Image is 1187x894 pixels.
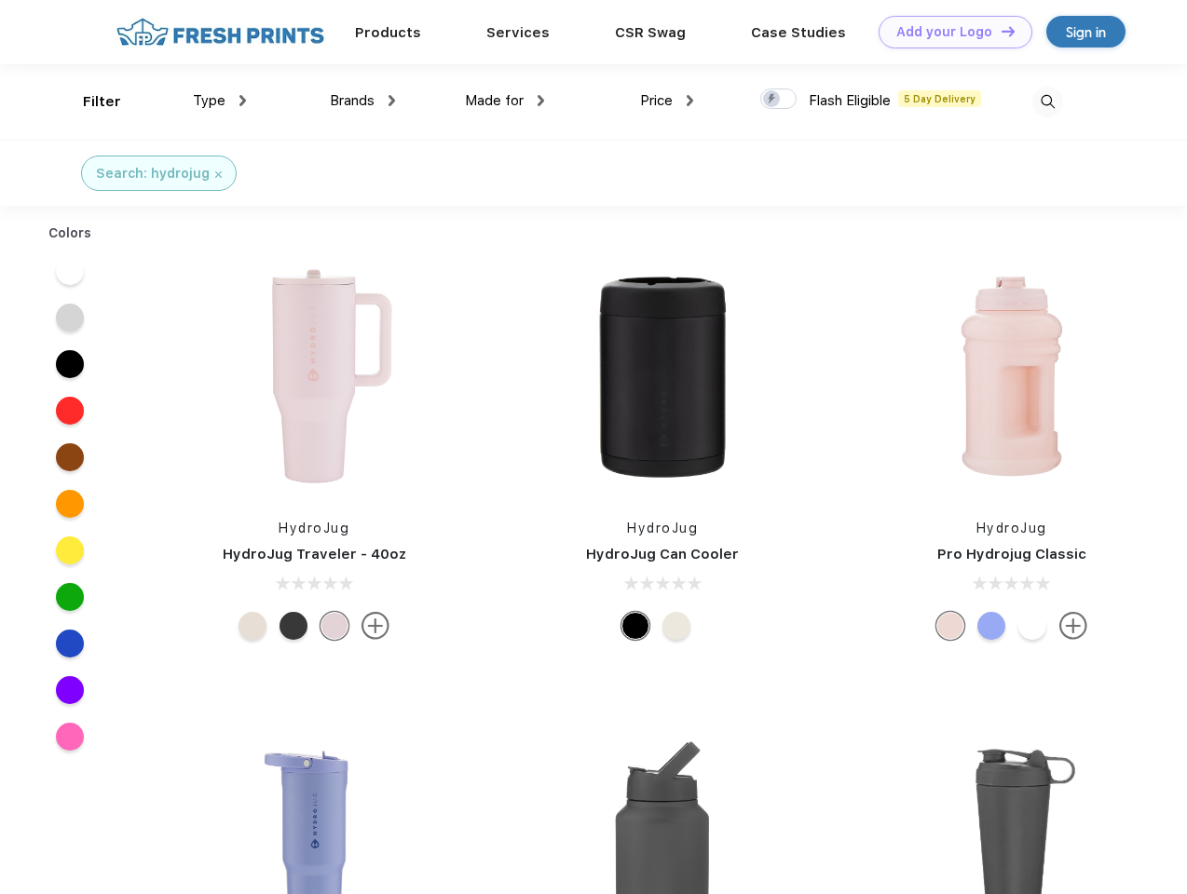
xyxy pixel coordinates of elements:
[1002,26,1015,36] img: DT
[280,612,307,640] div: Black
[977,612,1005,640] div: Hyper Blue
[239,612,266,640] div: Cream
[687,95,693,106] img: dropdown.png
[640,92,673,109] span: Price
[1059,612,1087,640] img: more.svg
[362,612,389,640] img: more.svg
[215,171,222,178] img: filter_cancel.svg
[662,612,690,640] div: Cream
[389,95,395,106] img: dropdown.png
[34,223,106,243] div: Colors
[111,16,330,48] img: fo%20logo%202.webp
[976,521,1047,535] a: HydroJug
[465,92,524,109] span: Made for
[321,612,348,640] div: Pink Sand
[1066,21,1106,43] div: Sign in
[223,546,406,562] a: HydroJug Traveler - 40oz
[621,612,649,640] div: Black
[239,95,246,106] img: dropdown.png
[190,252,438,500] img: func=resize&h=266
[193,92,225,109] span: Type
[937,546,1086,562] a: Pro Hydrojug Classic
[586,546,739,562] a: HydroJug Can Cooler
[83,91,121,113] div: Filter
[888,252,1136,500] img: func=resize&h=266
[936,612,964,640] div: Pink Sand
[1032,87,1063,117] img: desktop_search.svg
[1018,612,1046,640] div: White
[355,24,421,41] a: Products
[96,164,210,183] div: Search: hydrojug
[809,92,891,109] span: Flash Eligible
[330,92,375,109] span: Brands
[538,95,544,106] img: dropdown.png
[279,521,349,535] a: HydroJug
[539,252,786,500] img: func=resize&h=266
[1046,16,1126,47] a: Sign in
[898,90,981,107] span: 5 Day Delivery
[627,521,698,535] a: HydroJug
[896,24,992,40] div: Add your Logo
